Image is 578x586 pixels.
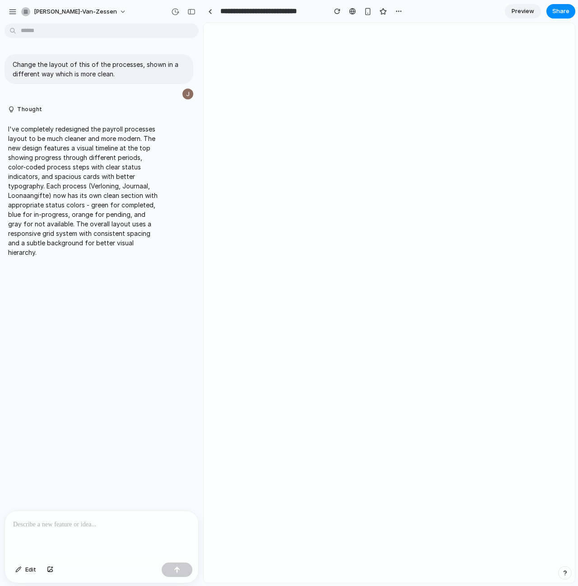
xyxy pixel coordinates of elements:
[546,4,575,19] button: Share
[18,5,131,19] button: [PERSON_NAME]-van-zessen
[13,60,185,79] p: Change the layout of this of the processes, shown in a different way which is more clean.
[552,7,569,16] span: Share
[505,4,541,19] a: Preview
[34,7,117,16] span: [PERSON_NAME]-van-zessen
[8,124,159,257] p: I've completely redesigned the payroll processes layout to be much cleaner and more modern. The n...
[25,565,36,574] span: Edit
[512,7,534,16] span: Preview
[11,563,41,577] button: Edit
